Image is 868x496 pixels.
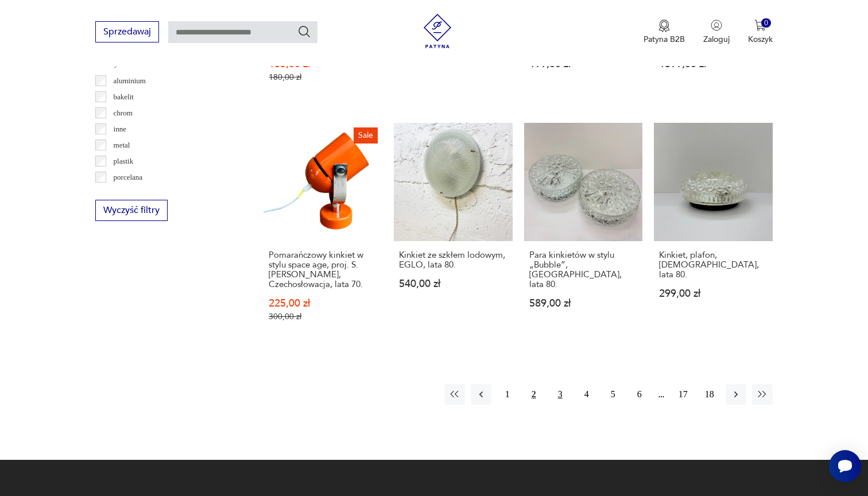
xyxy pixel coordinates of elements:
iframe: Smartsupp widget button [829,450,861,482]
a: Ikona medaluPatyna B2B [644,20,685,45]
button: Szukaj [297,25,311,38]
p: 225,00 zł [269,299,377,308]
p: 299,00 zł [659,289,768,299]
p: 589,00 zł [529,299,638,308]
button: 6 [629,384,650,405]
img: Patyna - sklep z meblami i dekoracjami vintage [420,14,455,48]
img: Ikona koszyka [754,20,766,31]
img: Ikona medalu [658,20,670,32]
p: inne [114,123,126,135]
button: Sprzedawaj [95,21,159,42]
p: plastik [114,155,134,168]
img: Ikonka użytkownika [711,20,722,31]
p: 135,00 zł [269,59,377,69]
p: 300,00 zł [269,312,377,321]
p: 199,00 zł [529,59,638,69]
p: porcelit [114,187,137,200]
button: 2 [524,384,544,405]
h3: Kinkiet ze szkłem lodowym, EGLO, lata 80. [399,250,507,270]
p: 1399,00 zł [659,59,768,69]
p: chrom [114,107,133,119]
p: 180,00 zł [269,72,377,82]
h3: Kinkiet, plafon, [DEMOGRAPHIC_DATA], lata 80. [659,250,768,280]
div: 0 [761,18,771,28]
p: Koszyk [748,34,773,45]
p: Zaloguj [703,34,730,45]
p: aluminium [114,75,146,87]
button: 0Koszyk [748,20,773,45]
p: metal [114,139,130,152]
p: 540,00 zł [399,279,507,289]
button: 17 [673,384,693,405]
button: 3 [550,384,571,405]
button: 4 [576,384,597,405]
button: Zaloguj [703,20,730,45]
a: Sprzedawaj [95,29,159,37]
p: porcelana [114,171,143,184]
button: 5 [603,384,623,405]
a: SalePomarańczowy kinkiet w stylu space age, proj. S. Indra, Czechosłowacja, lata 70.Pomarańczowy ... [263,123,382,344]
a: Kinkiet, plafon, Niemcy, lata 80.Kinkiet, plafon, [DEMOGRAPHIC_DATA], lata 80.299,00 zł [654,123,773,344]
button: Wyczyść filtry [95,200,168,221]
h3: Pomarańczowy kinkiet w stylu space age, proj. S. [PERSON_NAME], Czechosłowacja, lata 70. [269,250,377,289]
button: 18 [699,384,720,405]
button: 1 [497,384,518,405]
p: bakelit [114,91,134,103]
p: Patyna B2B [644,34,685,45]
a: Para kinkietów w stylu „Bubble”, Niemcy, lata 80.Para kinkietów w stylu „Bubble”, [GEOGRAPHIC_DAT... [524,123,643,344]
h3: Para kinkietów w stylu „Bubble”, [GEOGRAPHIC_DATA], lata 80. [529,250,638,289]
button: Patyna B2B [644,20,685,45]
a: Kinkiet ze szkłem lodowym, EGLO, lata 80.Kinkiet ze szkłem lodowym, EGLO, lata 80.540,00 zł [394,123,513,344]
